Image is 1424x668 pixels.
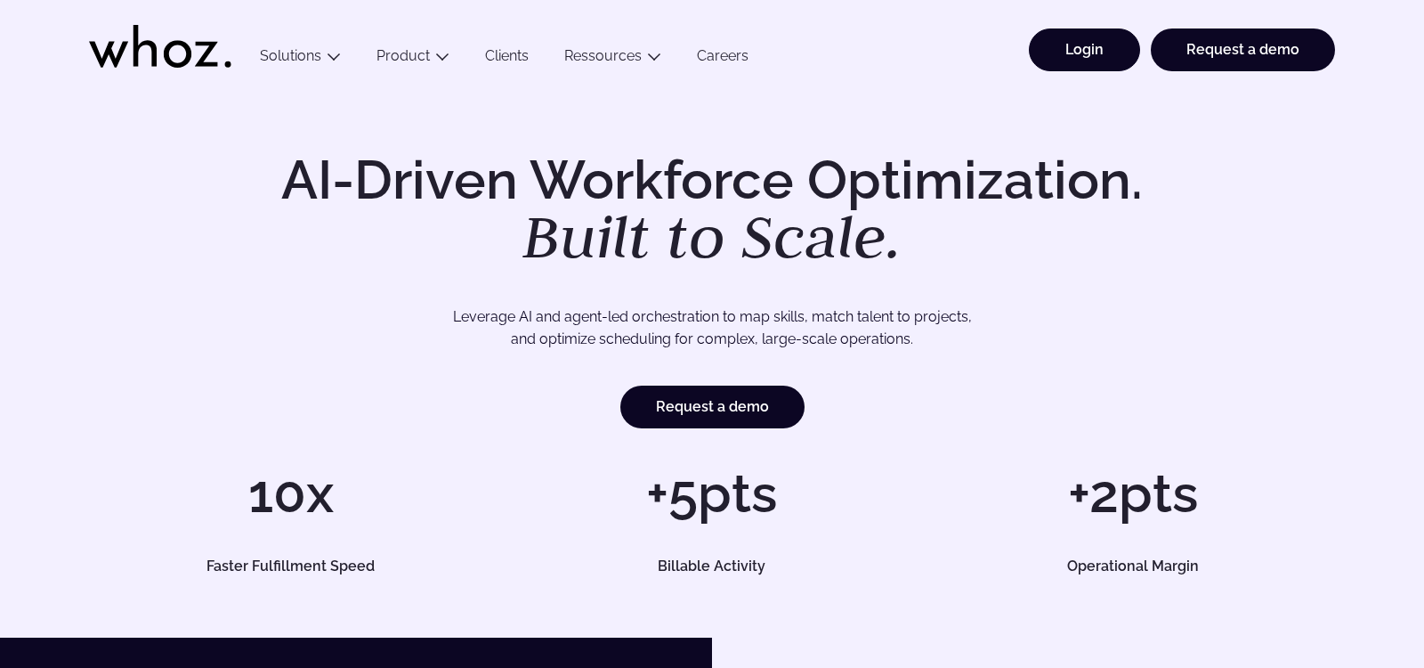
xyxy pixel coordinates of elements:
h1: AI-Driven Workforce Optimization. [256,153,1168,267]
button: Product [359,47,467,71]
a: Careers [679,47,766,71]
p: Leverage AI and agent-led orchestration to map skills, match talent to projects, and optimize sch... [151,305,1273,351]
em: Built to Scale. [522,197,902,275]
a: Request a demo [1151,29,1335,71]
a: Clients [467,47,546,71]
a: Request a demo [620,386,805,428]
h1: +2pts [932,467,1335,520]
a: Product [376,47,430,64]
button: Ressources [546,47,679,71]
button: Solutions [242,47,359,71]
a: Login [1029,29,1140,71]
h1: 10x [89,467,492,520]
h5: Billable Activity [530,559,894,574]
h5: Faster Fulfillment Speed [109,559,473,574]
a: Ressources [564,47,642,64]
h5: Operational Margin [951,559,1315,574]
h1: +5pts [510,467,913,520]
